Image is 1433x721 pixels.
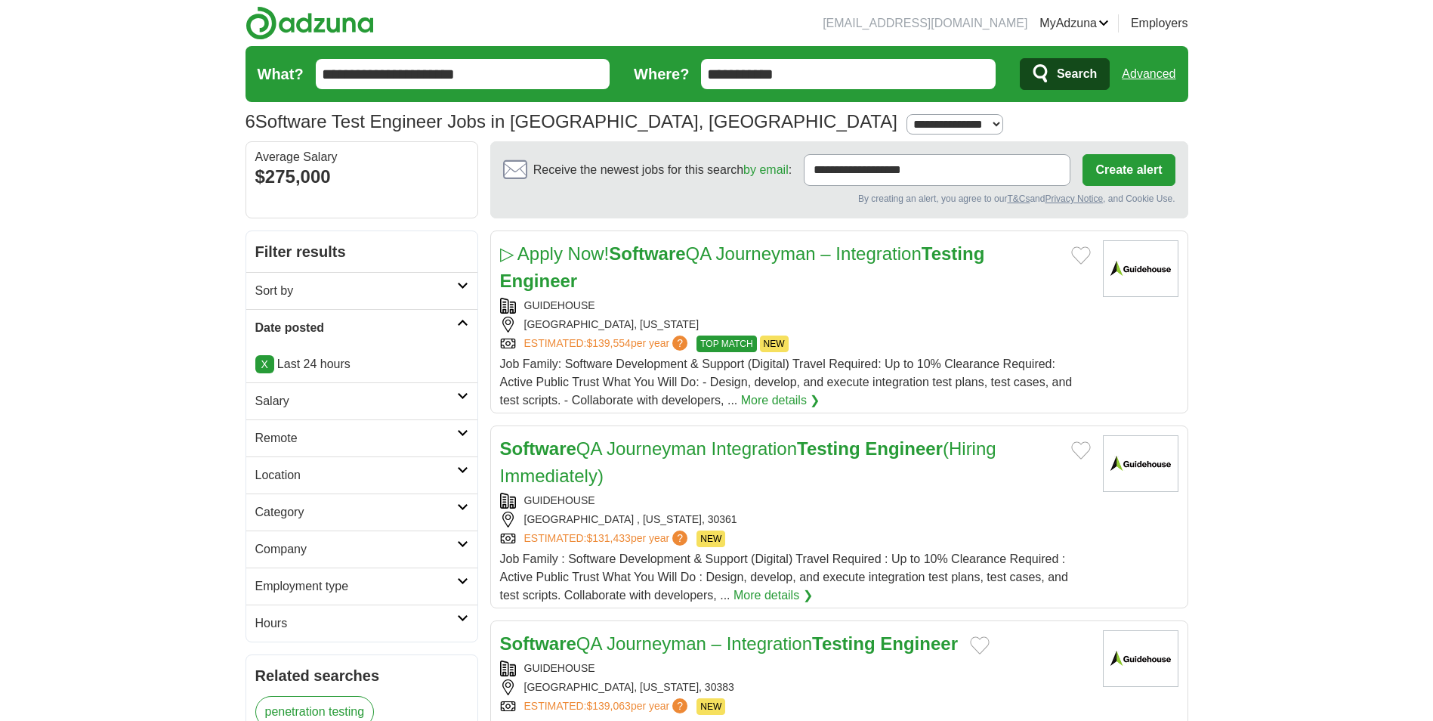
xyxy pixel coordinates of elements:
[246,494,477,531] a: Category
[246,531,477,568] a: Company
[865,438,943,459] strong: Engineer
[760,336,789,352] span: NEW
[500,357,1073,407] span: Job Family: Software Development & Support (Digital) Travel Required: Up to 10% Clearance Require...
[1103,240,1178,297] img: Guidehouse logo
[524,698,691,715] a: ESTIMATED:$139,063per year?
[672,531,687,546] span: ?
[246,419,477,456] a: Remote
[524,299,595,311] a: GUIDEHOUSE
[500,438,576,459] strong: Software
[255,151,468,163] div: Average Salary
[1103,630,1178,687] img: Guidehouse logo
[255,466,457,484] h2: Location
[246,231,477,272] h2: Filter results
[1071,246,1091,265] button: Add to favorite jobs
[741,391,820,410] a: More details ❯
[500,512,1091,528] div: [GEOGRAPHIC_DATA] , [US_STATE], 30361
[672,336,687,351] span: ?
[1045,193,1103,204] a: Privacy Notice
[1007,193,1030,204] a: T&Cs
[524,531,691,547] a: ESTIMATED:$131,433per year?
[1071,441,1091,460] button: Add to favorite jobs
[970,636,990,654] button: Add to favorite jobs
[880,633,958,654] strong: Engineer
[500,552,1068,602] span: Job Family : Software Development & Support (Digital) Travel Required : Up to 10% Clearance Requi...
[246,382,477,419] a: Salary
[255,392,457,410] h2: Salary
[500,438,996,486] a: SoftwareQA Journeyman IntegrationTesting Engineer(Hiring Immediately)
[255,355,468,373] p: Last 24 hours
[503,192,1175,206] div: By creating an alert, you agree to our and , and Cookie Use.
[1122,59,1175,89] a: Advanced
[255,614,457,633] h2: Hours
[246,456,477,494] a: Location
[500,679,1091,695] div: [GEOGRAPHIC_DATA], [US_STATE], 30383
[797,438,860,459] strong: Testing
[500,317,1091,333] div: [GEOGRAPHIC_DATA], [US_STATE]
[500,243,985,291] a: ▷ Apply Now!SoftwareQA Journeyman – IntegrationTesting Engineer
[500,633,576,654] strong: Software
[812,633,876,654] strong: Testing
[246,111,897,132] h1: Software Test Engineer Jobs in [GEOGRAPHIC_DATA], [GEOGRAPHIC_DATA]
[696,531,725,547] span: NEW
[246,6,374,40] img: Adzuna logo
[743,163,789,176] a: by email
[258,63,304,85] label: What?
[255,540,457,559] h2: Company
[1082,154,1175,186] button: Create alert
[524,662,595,674] a: GUIDEHOUSE
[823,14,1027,32] li: [EMAIL_ADDRESS][DOMAIN_NAME]
[524,336,691,352] a: ESTIMATED:$139,554per year?
[1131,14,1188,32] a: Employers
[922,243,985,264] strong: Testing
[500,271,578,291] strong: Engineer
[586,532,630,544] span: $131,433
[696,698,725,715] span: NEW
[1039,14,1109,32] a: MyAdzuna
[246,568,477,605] a: Employment type
[609,243,685,264] strong: Software
[586,700,630,712] span: $139,063
[246,108,255,135] span: 6
[255,664,468,687] h2: Related searches
[634,63,689,85] label: Where?
[533,161,792,179] span: Receive the newest jobs for this search :
[255,319,457,337] h2: Date posted
[696,336,756,352] span: TOP MATCH
[246,309,477,346] a: Date posted
[255,577,457,596] h2: Employment type
[255,355,274,373] a: X
[255,429,457,447] h2: Remote
[255,503,457,521] h2: Category
[255,282,457,300] h2: Sort by
[500,633,958,654] a: SoftwareQA Journeyman – IntegrationTesting Engineer
[255,163,468,190] div: $275,000
[586,337,630,349] span: $139,554
[1020,58,1110,90] button: Search
[733,586,813,605] a: More details ❯
[1103,435,1178,492] img: Guidehouse logo
[1057,59,1097,89] span: Search
[246,605,477,642] a: Hours
[524,494,595,506] a: GUIDEHOUSE
[246,272,477,309] a: Sort by
[672,698,687,713] span: ?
